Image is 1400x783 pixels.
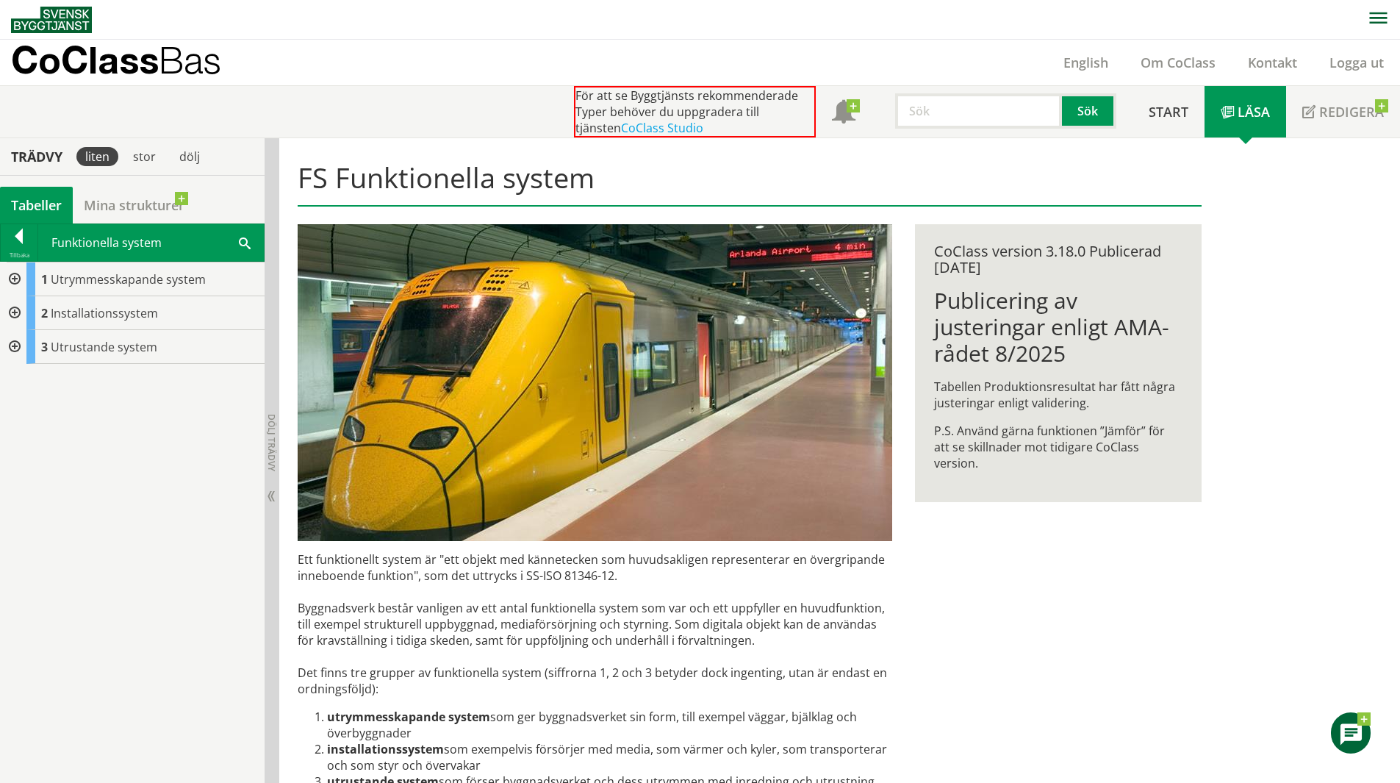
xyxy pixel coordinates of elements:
a: CoClass Studio [621,120,703,136]
a: CoClassBas [11,40,253,85]
span: Installationssystem [51,305,158,321]
div: Trädvy [3,149,71,165]
div: liten [76,147,118,166]
span: Notifikationer [832,101,855,125]
img: arlanda-express-2.jpg [298,224,892,541]
span: Utrustande system [51,339,157,355]
strong: installationssystem [327,741,444,757]
input: Sök [895,93,1062,129]
span: Utrymmesskapande system [51,271,206,287]
a: Läsa [1205,86,1286,137]
a: Start [1132,86,1205,137]
span: Läsa [1238,103,1270,121]
span: Sök i tabellen [239,235,251,250]
a: Redigera [1286,86,1400,137]
div: För att se Byggtjänsts rekommenderade Typer behöver du uppgradera till tjänsten [574,86,816,137]
p: P.S. Använd gärna funktionen ”Jämför” för att se skillnader mot tidigare CoClass version. [934,423,1182,471]
li: som exempelvis försörjer med media, som värmer och kyler, som trans­porterar och som styr och öve... [327,741,892,773]
h1: FS Funktionella system [298,161,1201,207]
span: 2 [41,305,48,321]
div: Funktionella system [38,224,264,261]
a: Om CoClass [1124,54,1232,71]
a: Kontakt [1232,54,1313,71]
img: Svensk Byggtjänst [11,7,92,33]
span: Dölj trädvy [265,414,278,471]
div: stor [124,147,165,166]
div: Tillbaka [1,249,37,261]
h1: Publicering av justeringar enligt AMA-rådet 8/2025 [934,287,1182,367]
span: Start [1149,103,1188,121]
span: 1 [41,271,48,287]
div: dölj [170,147,209,166]
a: English [1047,54,1124,71]
div: CoClass version 3.18.0 Publicerad [DATE] [934,243,1182,276]
li: som ger byggnadsverket sin form, till exempel väggar, bjälklag och överbyggnader [327,709,892,741]
span: Bas [159,38,221,82]
p: Tabellen Produktionsresultat har fått några justeringar enligt validering. [934,379,1182,411]
span: 3 [41,339,48,355]
span: Redigera [1319,103,1384,121]
p: CoClass [11,51,221,68]
a: Logga ut [1313,54,1400,71]
a: Mina strukturer [73,187,195,224]
strong: utrymmesskapande system [327,709,490,725]
button: Sök [1062,93,1116,129]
